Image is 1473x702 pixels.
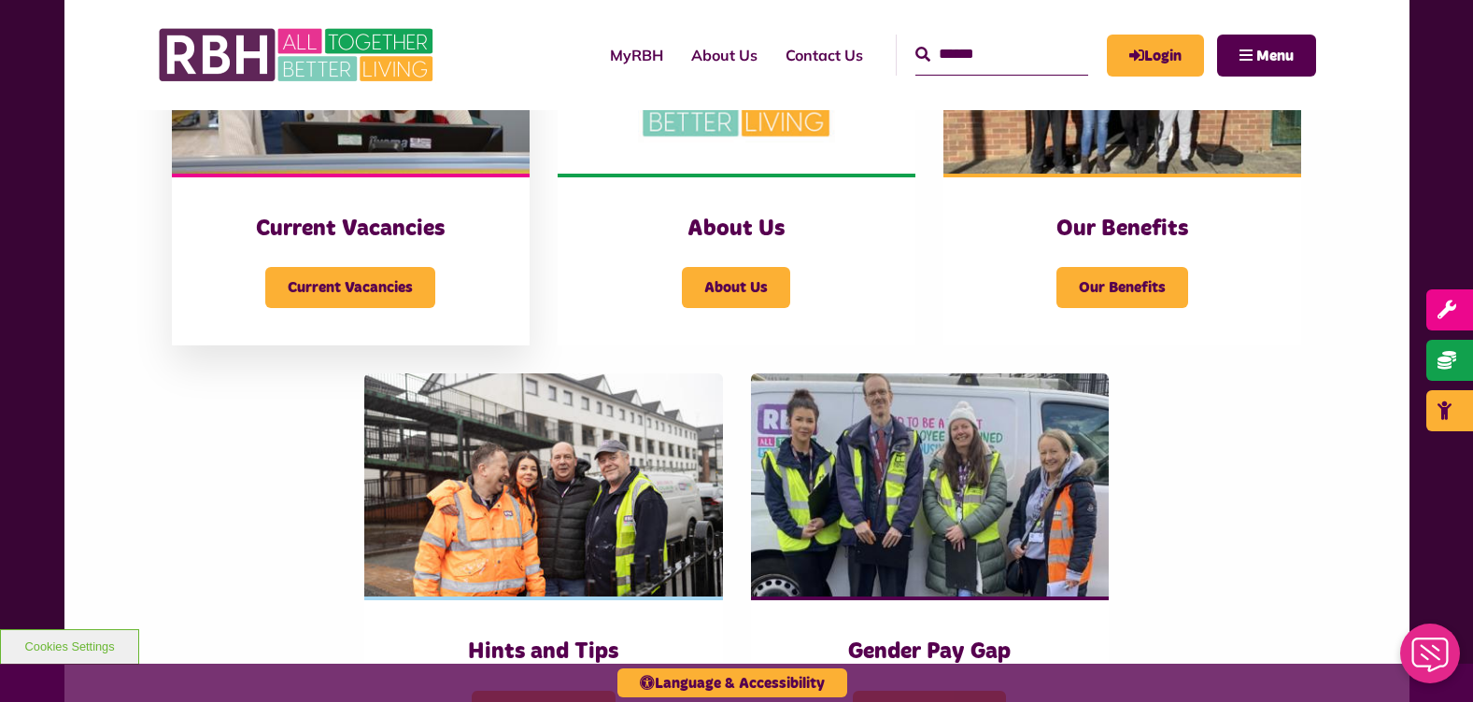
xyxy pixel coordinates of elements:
[1217,35,1316,77] button: Navigation
[1389,618,1473,702] iframe: Netcall Web Assistant for live chat
[402,638,685,667] h3: Hints and Tips
[772,30,877,80] a: Contact Us
[158,19,438,91] img: RBH
[596,30,677,80] a: MyRBH
[677,30,772,80] a: About Us
[682,267,790,308] span: About Us
[1056,267,1188,308] span: Our Benefits
[788,638,1071,667] h3: Gender Pay Gap
[617,668,847,697] button: Language & Accessibility
[265,267,435,308] span: Current Vacancies
[209,215,492,244] h3: Current Vacancies
[1107,35,1204,77] a: MyRBH
[1256,49,1294,63] span: Menu
[981,215,1264,244] h3: Our Benefits
[364,373,722,597] img: SAZMEDIA RBH 21FEB24 46
[595,215,878,244] h3: About Us
[751,373,1109,597] img: 391760240 1590016381793435 2179504426197536539 N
